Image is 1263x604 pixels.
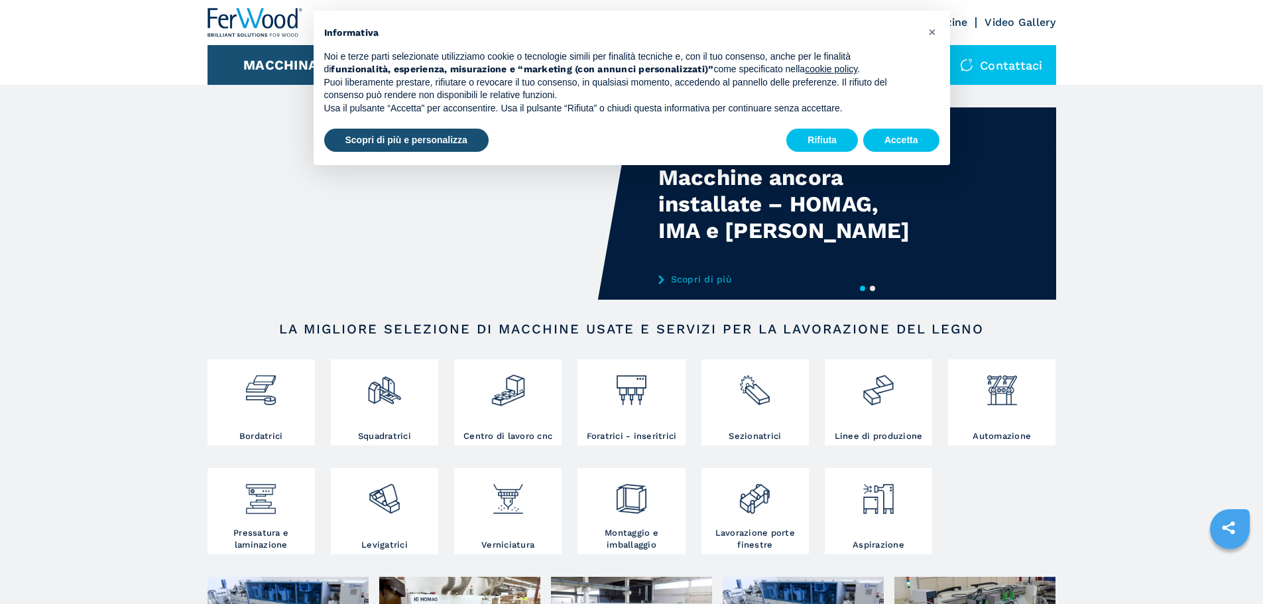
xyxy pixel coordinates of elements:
[928,24,936,40] span: ×
[208,8,303,37] img: Ferwood
[243,57,331,73] button: Macchinari
[250,321,1014,337] h2: LA MIGLIORE SELEZIONE DI MACCHINE USATE E SERVIZI PER LA LAVORAZIONE DEL LEGNO
[331,359,438,446] a: Squadratrici
[614,363,649,408] img: foratrici_inseritrici_2.png
[454,359,562,446] a: Centro di lavoro cnc
[577,468,685,554] a: Montaggio e imballaggio
[786,129,858,152] button: Rifiuta
[825,468,932,554] a: Aspirazione
[861,363,896,408] img: linee_di_produzione_2.png
[358,430,411,442] h3: Squadratrici
[1212,511,1245,544] a: sharethis
[947,45,1056,85] div: Contattaci
[658,274,918,284] a: Scopri di più
[481,539,534,551] h3: Verniciatura
[491,363,526,408] img: centro_di_lavoro_cnc_2.png
[587,430,677,442] h3: Foratrici - inseritrici
[737,363,772,408] img: sezionatrici_2.png
[805,64,857,74] a: cookie policy
[577,359,685,446] a: Foratrici - inseritrici
[922,21,943,42] button: Chiudi questa informativa
[361,539,408,551] h3: Levigatrici
[331,64,713,74] strong: funzionalità, esperienza, misurazione e “marketing (con annunci personalizzati)”
[581,527,682,551] h3: Montaggio e imballaggio
[835,430,923,442] h3: Linee di produzione
[367,363,402,408] img: squadratrici_2.png
[614,471,649,516] img: montaggio_imballaggio_2.png
[705,527,806,551] h3: Lavorazione porte finestre
[454,468,562,554] a: Verniciatura
[208,107,632,300] video: Your browser does not support the video tag.
[825,359,932,446] a: Linee di produzione
[324,129,489,152] button: Scopri di più e personalizza
[701,468,809,554] a: Lavorazione porte finestre
[948,359,1055,446] a: Automazione
[243,363,278,408] img: bordatrici_1.png
[324,76,918,102] p: Puoi liberamente prestare, rifiutare o revocare il tuo consenso, in qualsiasi momento, accedendo ...
[861,471,896,516] img: aspirazione_1.png
[239,430,283,442] h3: Bordatrici
[463,430,552,442] h3: Centro di lavoro cnc
[324,50,918,76] p: Noi e terze parti selezionate utilizziamo cookie o tecnologie simili per finalità tecniche e, con...
[853,539,904,551] h3: Aspirazione
[243,471,278,516] img: pressa-strettoia.png
[863,129,939,152] button: Accetta
[324,102,918,115] p: Usa il pulsante “Accetta” per acconsentire. Usa il pulsante “Rifiuta” o chiudi questa informativa...
[985,363,1020,408] img: automazione.png
[729,430,781,442] h3: Sezionatrici
[860,286,865,291] button: 1
[960,58,973,72] img: Contattaci
[491,471,526,516] img: verniciatura_1.png
[324,27,918,40] h2: Informativa
[1207,544,1253,594] iframe: Chat
[208,359,315,446] a: Bordatrici
[208,468,315,554] a: Pressatura e laminazione
[973,430,1031,442] h3: Automazione
[211,527,312,551] h3: Pressatura e laminazione
[367,471,402,516] img: levigatrici_2.png
[870,286,875,291] button: 2
[985,16,1055,29] a: Video Gallery
[737,471,772,516] img: lavorazione_porte_finestre_2.png
[331,468,438,554] a: Levigatrici
[701,359,809,446] a: Sezionatrici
